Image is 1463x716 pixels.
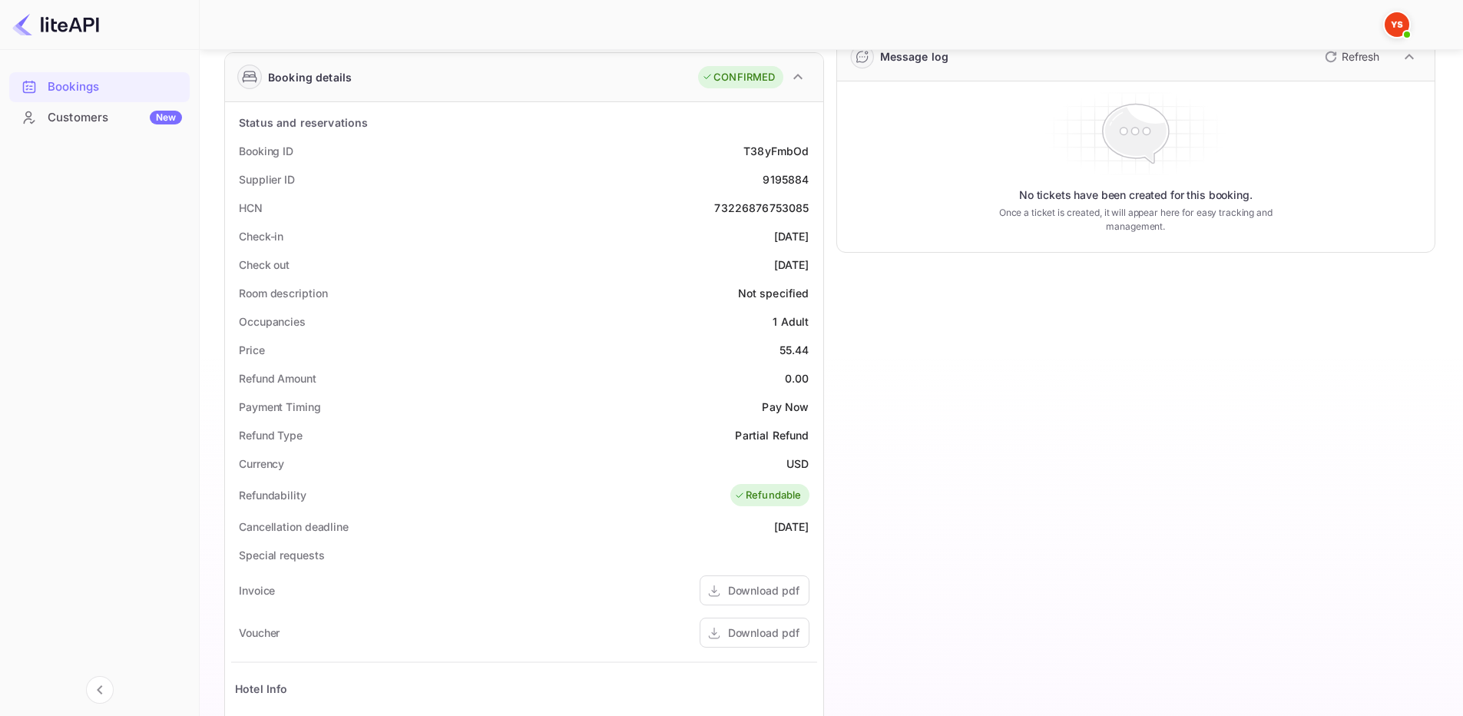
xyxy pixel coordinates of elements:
[738,285,809,301] div: Not specified
[880,48,949,65] div: Message log
[239,456,284,472] div: Currency
[975,206,1296,234] p: Once a ticket is created, it will appear here for easy tracking and management.
[239,285,327,301] div: Room description
[9,103,190,131] a: CustomersNew
[239,547,324,563] div: Special requests
[239,200,263,216] div: HCN
[734,488,802,503] div: Refundable
[239,487,306,503] div: Refundability
[239,582,275,598] div: Invoice
[9,72,190,102] div: Bookings
[239,114,368,131] div: Status and reservations
[239,171,295,187] div: Supplier ID
[1316,45,1385,69] button: Refresh
[239,228,283,244] div: Check-in
[774,519,809,535] div: [DATE]
[12,12,99,37] img: LiteAPI logo
[239,625,280,641] div: Voucher
[1342,48,1379,65] p: Refresh
[1019,187,1253,203] p: No tickets have been created for this booking.
[268,69,352,85] div: Booking details
[786,456,809,472] div: USD
[48,109,182,127] div: Customers
[239,427,303,443] div: Refund Type
[743,143,809,159] div: T38yFmbOd
[1385,12,1409,37] img: Yandex Support
[762,399,809,415] div: Pay Now
[774,257,809,273] div: [DATE]
[239,370,316,386] div: Refund Amount
[86,676,114,704] button: Collapse navigation
[774,228,809,244] div: [DATE]
[9,103,190,133] div: CustomersNew
[239,399,321,415] div: Payment Timing
[779,342,809,358] div: 55.44
[239,313,306,330] div: Occupancies
[235,681,288,697] div: Hotel Info
[773,313,809,330] div: 1 Adult
[714,200,809,216] div: 73226876753085
[48,78,182,96] div: Bookings
[239,257,290,273] div: Check out
[735,427,809,443] div: Partial Refund
[239,143,293,159] div: Booking ID
[763,171,809,187] div: 9195884
[150,111,182,124] div: New
[9,72,190,101] a: Bookings
[728,582,799,598] div: Download pdf
[702,70,775,85] div: CONFIRMED
[728,625,799,641] div: Download pdf
[785,370,809,386] div: 0.00
[239,342,265,358] div: Price
[239,519,349,535] div: Cancellation deadline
